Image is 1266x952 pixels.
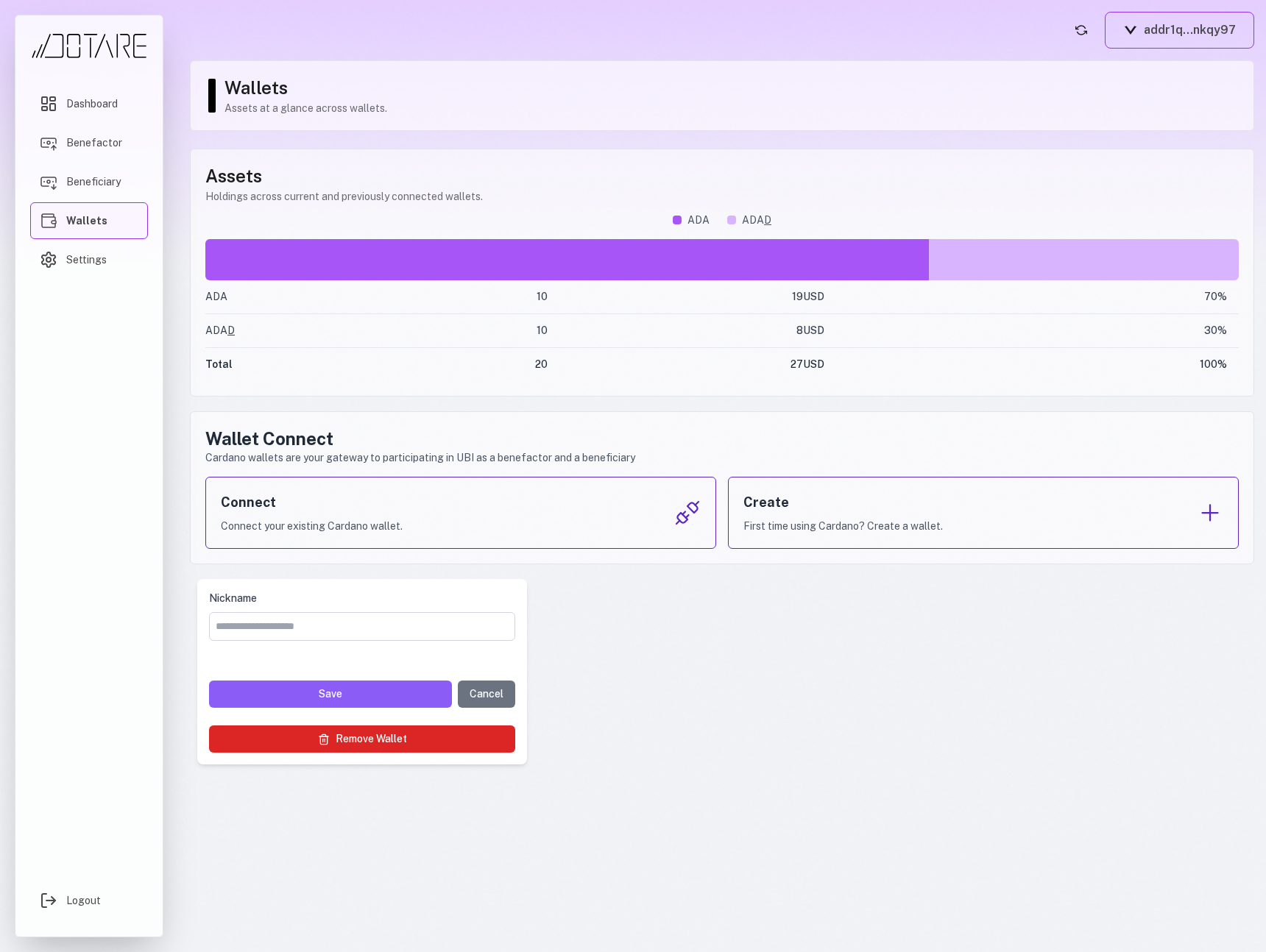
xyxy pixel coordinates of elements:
img: Create [1197,500,1223,526]
span: Benefactor [66,135,122,150]
h3: Create [743,492,943,513]
img: Vespr logo [1123,26,1138,35]
span: ADA [205,324,235,336]
span: Wallets [66,213,107,228]
span: Settings [66,252,107,267]
button: Save [209,681,452,708]
p: Cardano wallets are your gateway to participating in UBI as a benefactor and a beneficiary [205,450,1239,465]
p: Holdings across current and previously connected wallets. [205,189,1239,204]
span: D [227,324,235,336]
td: 20 [446,348,548,382]
label: Nickname [209,591,515,606]
button: Refresh account status [1069,18,1093,42]
td: 8 USD [548,314,824,348]
td: ADA [205,280,446,314]
p: Assets at a glance across wallets. [224,101,1239,116]
button: Remove Wallet [209,725,515,753]
span: Dashboard [66,96,118,111]
td: 19 USD [548,280,824,314]
td: 100 % [824,348,1239,382]
span: Logout [66,893,101,908]
h1: Wallets [224,76,1239,99]
img: Benefactor [40,134,57,152]
h2: Wallet Connect [205,427,1239,450]
td: 10 [446,314,548,348]
span: D [764,214,771,226]
td: 70 % [824,280,1239,314]
span: ADA [687,213,710,227]
img: Connect [674,500,701,526]
p: Connect your existing Cardano wallet. [221,519,403,533]
img: Beneficiary [40,173,57,191]
td: 27 USD [548,348,824,382]
p: First time using Cardano? Create a wallet. [743,519,943,533]
td: 10 [446,280,548,314]
button: addr1q...nkqy97 [1105,12,1254,49]
img: Wallets [40,212,57,230]
td: 30 % [824,314,1239,348]
h3: Connect [221,492,403,513]
span: ADA [742,214,771,226]
td: Total [205,348,446,382]
img: Dotare Logo [30,33,148,59]
span: Beneficiary [66,174,121,189]
h1: Assets [205,164,1239,188]
button: Cancel [458,681,515,708]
